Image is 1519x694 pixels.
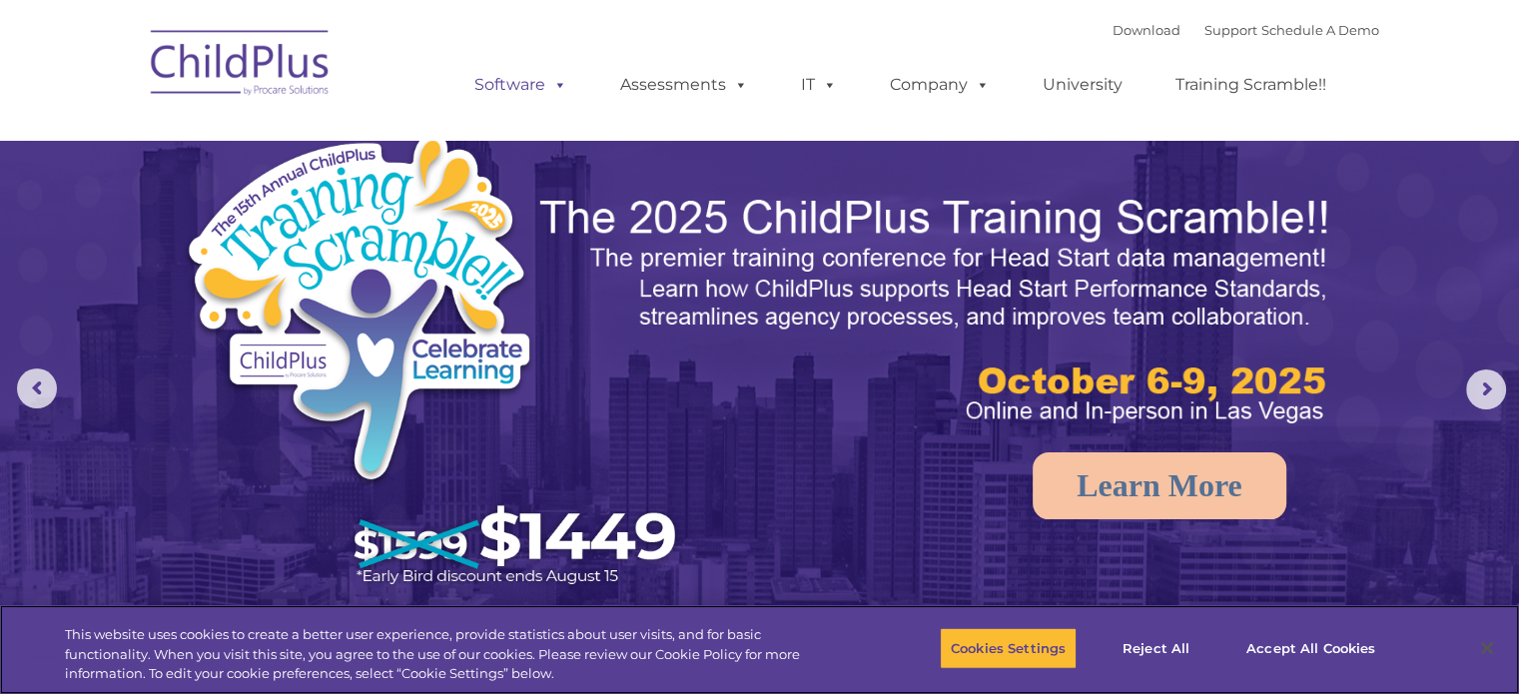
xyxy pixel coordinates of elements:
[278,214,363,229] span: Phone number
[1204,22,1257,38] a: Support
[1261,22,1379,38] a: Schedule A Demo
[278,132,339,147] span: Last name
[141,16,341,116] img: ChildPlus by Procare Solutions
[1113,22,1379,38] font: |
[781,65,857,105] a: IT
[1235,627,1386,669] button: Accept All Cookies
[600,65,768,105] a: Assessments
[1465,626,1509,670] button: Close
[65,625,836,684] div: This website uses cookies to create a better user experience, provide statistics about user visit...
[1094,627,1218,669] button: Reject All
[1023,65,1142,105] a: University
[1113,22,1180,38] a: Download
[1033,452,1286,519] a: Learn More
[454,65,587,105] a: Software
[1155,65,1346,105] a: Training Scramble!!
[870,65,1010,105] a: Company
[940,627,1077,669] button: Cookies Settings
